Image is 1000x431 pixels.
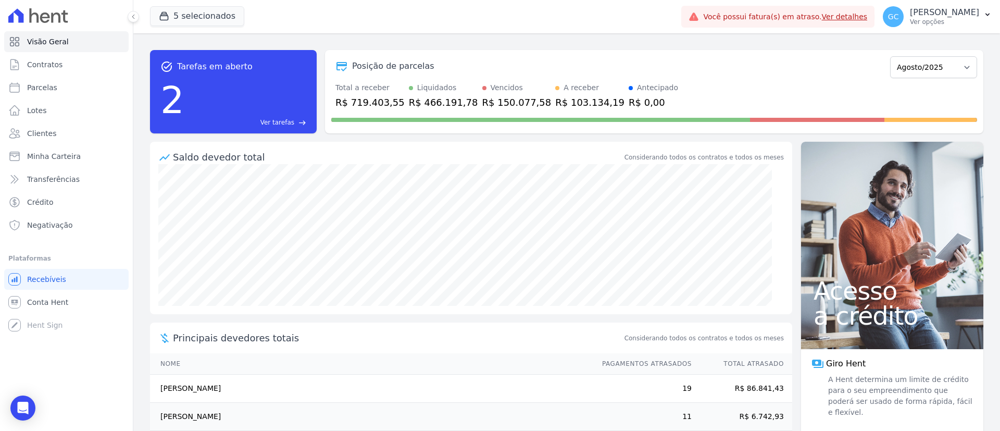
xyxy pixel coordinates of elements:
span: Transferências [27,174,80,184]
a: Recebíveis [4,269,129,290]
div: A receber [564,82,599,93]
span: east [298,119,306,127]
span: Giro Hent [826,358,866,370]
span: A Hent determina um limite de crédito para o seu empreendimento que poderá ser usado de forma ráp... [826,374,973,418]
button: GC [PERSON_NAME] Ver opções [874,2,1000,31]
a: Clientes [4,123,129,144]
a: Transferências [4,169,129,190]
span: Crédito [27,197,54,207]
a: Ver tarefas east [189,118,306,127]
span: Parcelas [27,82,57,93]
div: Liquidados [417,82,457,93]
a: Ver detalhes [822,13,868,21]
span: Tarefas em aberto [177,60,253,73]
span: Ver tarefas [260,118,294,127]
div: Total a receber [335,82,405,93]
p: [PERSON_NAME] [910,7,979,18]
a: Contratos [4,54,129,75]
div: R$ 719.403,55 [335,95,405,109]
div: Posição de parcelas [352,60,434,72]
a: Conta Hent [4,292,129,313]
span: Visão Geral [27,36,69,47]
span: a crédito [814,303,971,328]
a: Negativação [4,215,129,236]
td: [PERSON_NAME] [150,375,592,403]
td: [PERSON_NAME] [150,403,592,431]
div: Antecipado [637,82,678,93]
span: GC [888,13,899,20]
span: Recebíveis [27,274,66,285]
td: R$ 6.742,93 [692,403,792,431]
div: Saldo devedor total [173,150,622,164]
div: Plataformas [8,252,124,265]
div: Considerando todos os contratos e todos os meses [624,153,784,162]
div: 2 [160,73,184,127]
span: Minha Carteira [27,151,81,162]
div: Vencidos [491,82,523,93]
span: Você possui fatura(s) em atraso. [703,11,867,22]
span: Conta Hent [27,297,68,307]
div: R$ 150.077,58 [482,95,552,109]
th: Nome [150,353,592,375]
a: Crédito [4,192,129,213]
span: Negativação [27,220,73,230]
a: Lotes [4,100,129,121]
div: Open Intercom Messenger [10,396,35,421]
span: Contratos [27,59,63,70]
a: Parcelas [4,77,129,98]
a: Visão Geral [4,31,129,52]
span: task_alt [160,60,173,73]
p: Ver opções [910,18,979,26]
div: R$ 0,00 [629,95,678,109]
td: 19 [592,375,692,403]
td: R$ 86.841,43 [692,375,792,403]
span: Principais devedores totais [173,331,622,345]
div: R$ 466.191,78 [409,95,478,109]
th: Pagamentos Atrasados [592,353,692,375]
span: Lotes [27,105,47,116]
span: Clientes [27,128,56,139]
a: Minha Carteira [4,146,129,167]
div: R$ 103.134,19 [555,95,624,109]
button: 5 selecionados [150,6,244,26]
span: Considerando todos os contratos e todos os meses [624,334,784,343]
span: Acesso [814,278,971,303]
th: Total Atrasado [692,353,792,375]
td: 11 [592,403,692,431]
